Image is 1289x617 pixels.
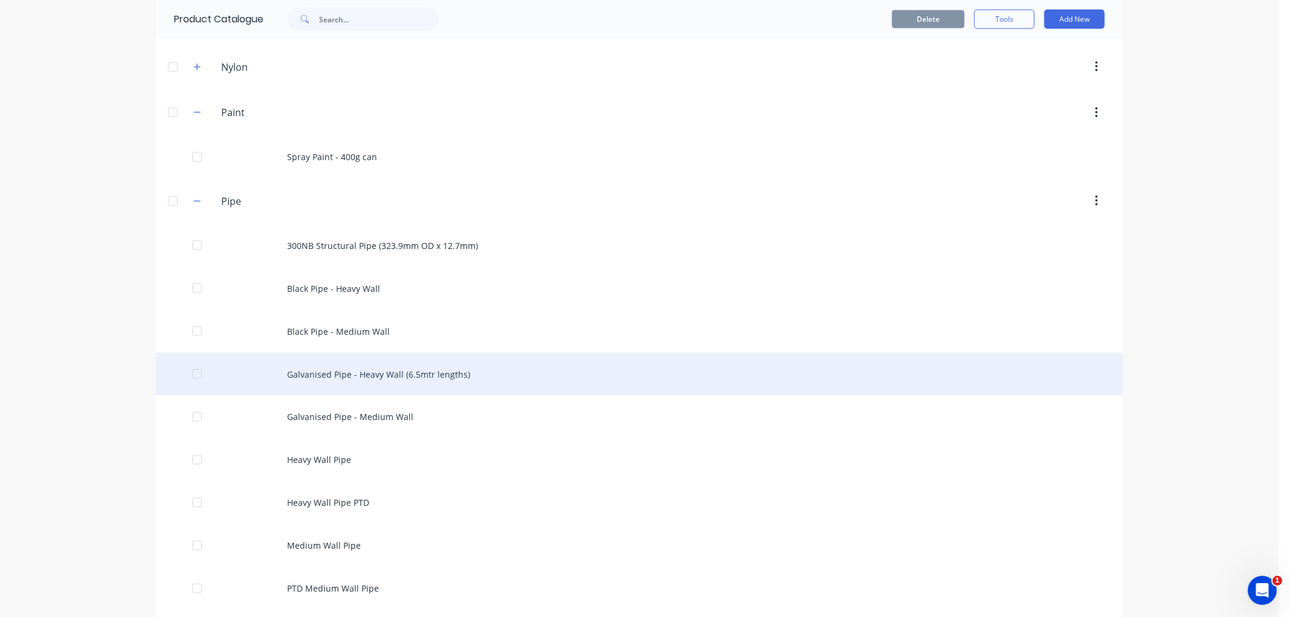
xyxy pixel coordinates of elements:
div: Galvanised Pipe - Heavy Wall (6.5mtr lengths) [156,353,1123,396]
button: Add New [1044,10,1105,29]
span: 1 [1273,576,1282,586]
button: Tools [974,10,1035,29]
div: Heavy Wall Pipe PTD [156,482,1123,525]
div: Black Pipe - Heavy Wall [156,267,1123,310]
iframe: Intercom live chat [1248,576,1277,605]
div: PTD Medium Wall Pipe [156,567,1123,610]
input: Search... [319,7,439,31]
div: Medium Wall Pipe [156,525,1123,567]
div: Black Pipe - Medium Wall [156,310,1123,353]
div: Spray Paint - 400g can [156,135,1123,178]
div: 300NB Structural Pipe (323.9mm OD x 12.7mm) [156,224,1123,267]
button: Delete [892,10,964,28]
input: Enter category name [221,105,364,120]
div: Heavy Wall Pipe [156,439,1123,482]
input: Enter category name [221,194,364,208]
div: Galvanised Pipe - Medium Wall [156,396,1123,439]
input: Enter category name [221,60,364,74]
